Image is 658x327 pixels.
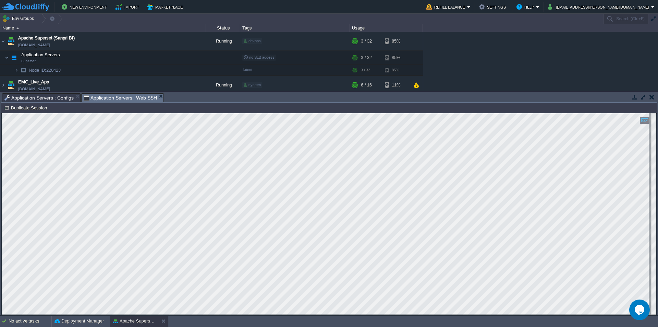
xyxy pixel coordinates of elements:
[28,67,62,73] span: 220423
[243,55,275,59] span: no SLB access
[21,59,36,63] span: Superset
[0,76,6,94] img: AMDAwAAAACH5BAEAAAAALAAAAAABAAEAAAICRAEAOw==
[385,32,407,50] div: 85%
[206,32,240,50] div: Running
[84,94,157,102] span: Application Servers : Web SSH
[18,42,50,48] a: [DOMAIN_NAME]
[29,68,46,73] span: Node ID:
[516,3,536,11] button: Help
[0,32,6,50] img: AMDAwAAAACH5BAEAAAAALAAAAAABAAEAAAICRAEAOw==
[6,32,16,50] img: AMDAwAAAACH5BAEAAAAALAAAAAABAAEAAAICRAEAOw==
[4,94,74,102] span: Application Servers : Configs
[19,65,28,75] img: AMDAwAAAACH5BAEAAAAALAAAAAABAAEAAAICRAEAOw==
[385,76,407,94] div: 11%
[9,51,19,65] img: AMDAwAAAACH5BAEAAAAALAAAAAABAAEAAAICRAEAOw==
[6,76,16,94] img: AMDAwAAAACH5BAEAAAAALAAAAAABAAEAAAICRAEAOw==
[206,24,240,32] div: Status
[548,3,651,11] button: [EMAIL_ADDRESS][PERSON_NAME][DOMAIN_NAME]
[2,3,49,11] img: CloudJiffy
[385,51,407,65] div: 85%
[62,3,109,11] button: New Environment
[113,318,156,325] button: Apache Superset (Sanpri BI)
[21,52,61,57] a: Application ServersSuperset
[115,3,141,11] button: Import
[242,38,262,44] div: devops
[9,316,51,327] div: No active tasks
[5,51,9,65] img: AMDAwAAAACH5BAEAAAAALAAAAAABAAEAAAICRAEAOw==
[147,3,185,11] button: Marketplace
[1,24,206,32] div: Name
[629,300,651,320] iframe: chat widget
[241,24,350,32] div: Tags
[479,3,508,11] button: Settings
[54,318,104,325] button: Deployment Manager
[361,76,372,94] div: 6 / 16
[361,51,372,65] div: 3 / 32
[350,24,423,32] div: Usage
[28,67,62,73] a: Node ID:220423
[18,85,50,92] a: [DOMAIN_NAME]
[385,65,407,75] div: 85%
[426,3,467,11] button: Refill Balance
[206,76,240,94] div: Running
[2,14,36,23] button: Env Groups
[18,79,49,85] a: EMC_Live_App
[16,27,19,29] img: AMDAwAAAACH5BAEAAAAALAAAAAABAAEAAAICRAEAOw==
[361,32,372,50] div: 3 / 32
[18,35,75,42] a: Apache Superset (Sanpri BI)
[242,82,262,88] div: system
[21,52,61,58] span: Application Servers
[361,65,370,75] div: 3 / 32
[14,65,19,75] img: AMDAwAAAACH5BAEAAAAALAAAAAABAAEAAAICRAEAOw==
[4,105,49,111] button: Duplicate Session
[243,68,252,72] span: latest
